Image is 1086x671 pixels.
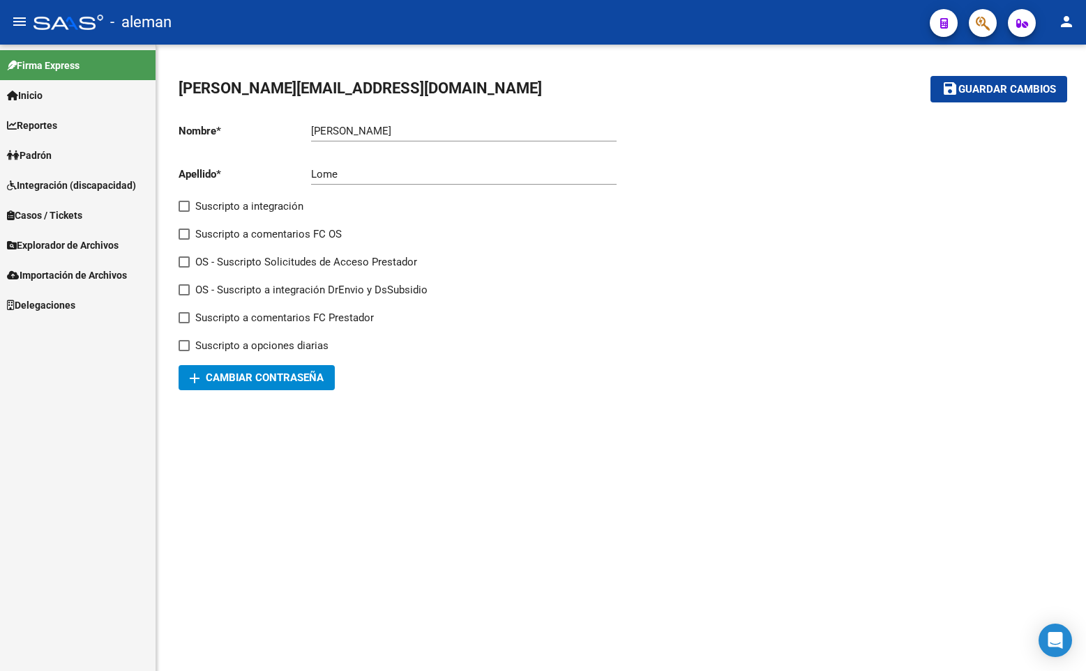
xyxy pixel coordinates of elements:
[942,80,958,97] mat-icon: save
[179,167,311,182] p: Apellido
[7,298,75,313] span: Delegaciones
[7,178,136,193] span: Integración (discapacidad)
[7,88,43,103] span: Inicio
[190,371,324,384] span: Cambiar Contraseña
[7,238,119,253] span: Explorador de Archivos
[7,208,82,223] span: Casos / Tickets
[7,58,80,73] span: Firma Express
[195,337,329,354] span: Suscripto a opciones diarias
[7,268,127,283] span: Importación de Archivos
[195,309,374,326] span: Suscripto a comentarios FC Prestador
[7,148,52,163] span: Padrón
[195,281,428,298] span: OS - Suscripto a integración DrEnvio y DsSubsidio
[930,76,1067,102] button: Guardar cambios
[958,84,1056,96] span: Guardar cambios
[7,118,57,133] span: Reportes
[179,123,311,139] p: Nombre
[179,365,335,390] button: Cambiar Contraseña
[1039,624,1072,657] div: Open Intercom Messenger
[195,198,303,215] span: Suscripto a integración
[179,79,542,97] span: [PERSON_NAME][EMAIL_ADDRESS][DOMAIN_NAME]
[195,226,342,242] span: Suscripto a comentarios FC OS
[110,7,172,38] span: - aleman
[1058,13,1075,30] mat-icon: person
[195,254,417,270] span: OS - Suscripto Solicitudes de Acceso Prestador
[186,370,203,387] mat-icon: add
[11,13,28,30] mat-icon: menu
